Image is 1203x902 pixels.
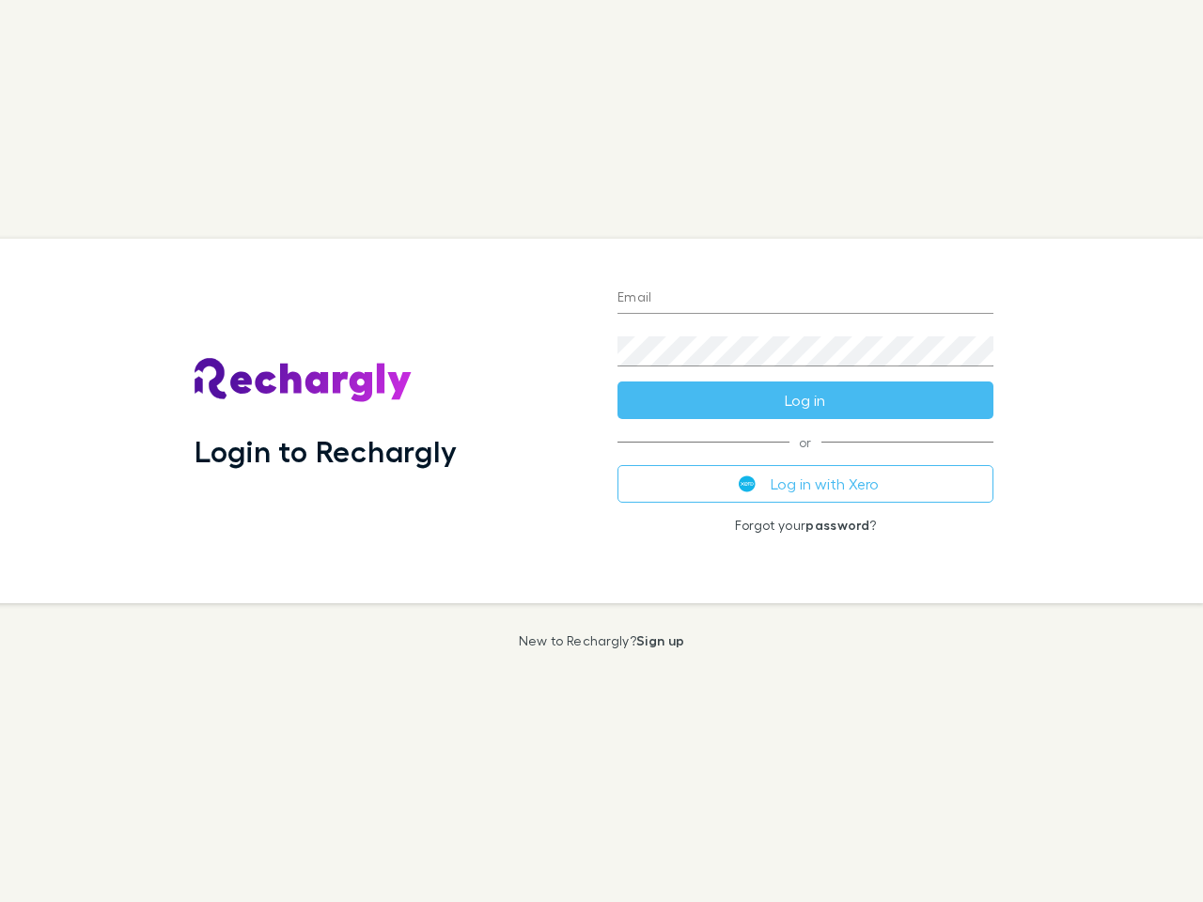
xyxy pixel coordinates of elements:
span: or [617,442,993,443]
p: Forgot your ? [617,518,993,533]
p: New to Rechargly? [519,633,685,648]
h1: Login to Rechargly [195,433,457,469]
button: Log in with Xero [617,465,993,503]
a: password [805,517,869,533]
button: Log in [617,381,993,419]
img: Rechargly's Logo [195,358,413,403]
a: Sign up [636,632,684,648]
img: Xero's logo [739,475,756,492]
